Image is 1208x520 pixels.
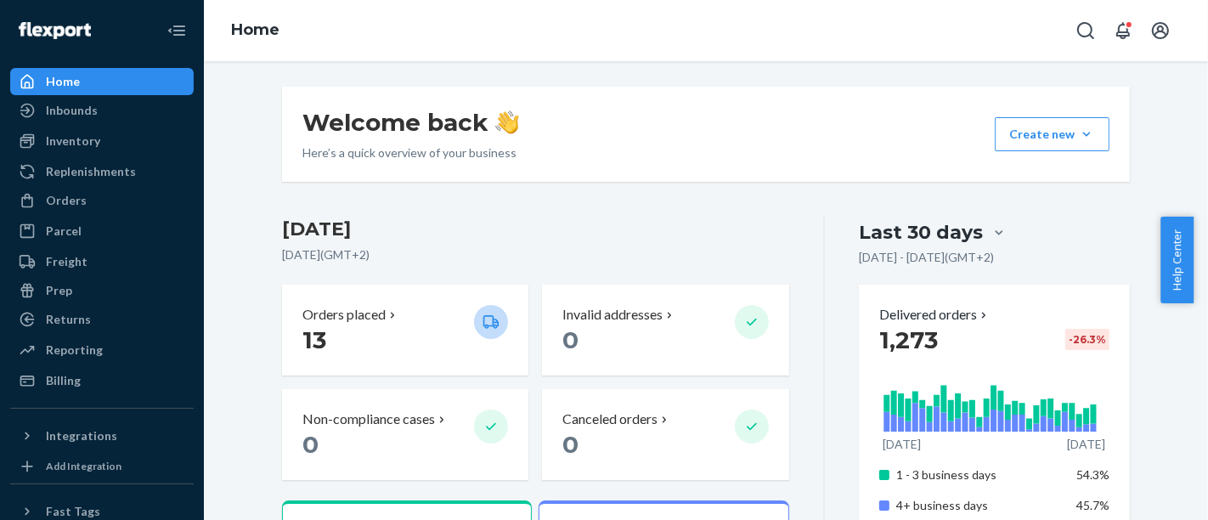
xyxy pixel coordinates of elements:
[896,497,1064,514] p: 4+ business days
[46,427,117,444] div: Integrations
[10,306,194,333] a: Returns
[1143,14,1177,48] button: Open account menu
[879,325,938,354] span: 1,273
[217,6,293,55] ol: breadcrumbs
[562,410,658,429] p: Canceled orders
[562,430,579,459] span: 0
[46,223,82,240] div: Parcel
[1069,14,1103,48] button: Open Search Box
[10,336,194,364] a: Reporting
[10,248,194,275] a: Freight
[46,102,98,119] div: Inbounds
[46,372,81,389] div: Billing
[542,285,788,376] button: Invalid addresses 0
[46,282,72,299] div: Prep
[10,187,194,214] a: Orders
[896,466,1064,483] p: 1 - 3 business days
[282,285,528,376] button: Orders placed 13
[282,246,789,263] p: [DATE] ( GMT+2 )
[10,456,194,477] a: Add Integration
[10,158,194,185] a: Replenishments
[160,14,194,48] button: Close Navigation
[10,367,194,394] a: Billing
[10,97,194,124] a: Inbounds
[1106,14,1140,48] button: Open notifications
[302,144,519,161] p: Here’s a quick overview of your business
[46,459,121,473] div: Add Integration
[46,73,80,90] div: Home
[46,503,100,520] div: Fast Tags
[46,163,136,180] div: Replenishments
[1076,498,1109,512] span: 45.7%
[10,277,194,304] a: Prep
[1065,329,1109,350] div: -26.3 %
[46,311,91,328] div: Returns
[282,389,528,480] button: Non-compliance cases 0
[995,117,1109,151] button: Create new
[302,325,326,354] span: 13
[10,127,194,155] a: Inventory
[542,389,788,480] button: Canceled orders 0
[282,216,789,243] h3: [DATE]
[562,325,579,354] span: 0
[302,305,386,325] p: Orders placed
[495,110,519,134] img: hand-wave emoji
[883,436,921,453] p: [DATE]
[46,192,87,209] div: Orders
[562,305,663,325] p: Invalid addresses
[10,218,194,245] a: Parcel
[46,342,103,359] div: Reporting
[1067,436,1105,453] p: [DATE]
[302,430,319,459] span: 0
[231,20,279,39] a: Home
[10,422,194,449] button: Integrations
[1076,467,1109,482] span: 54.3%
[879,305,991,325] button: Delivered orders
[46,133,100,150] div: Inventory
[19,22,91,39] img: Flexport logo
[10,68,194,95] a: Home
[302,410,435,429] p: Non-compliance cases
[859,219,983,246] div: Last 30 days
[46,253,87,270] div: Freight
[859,249,994,266] p: [DATE] - [DATE] ( GMT+2 )
[1160,217,1194,303] button: Help Center
[302,107,519,138] h1: Welcome back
